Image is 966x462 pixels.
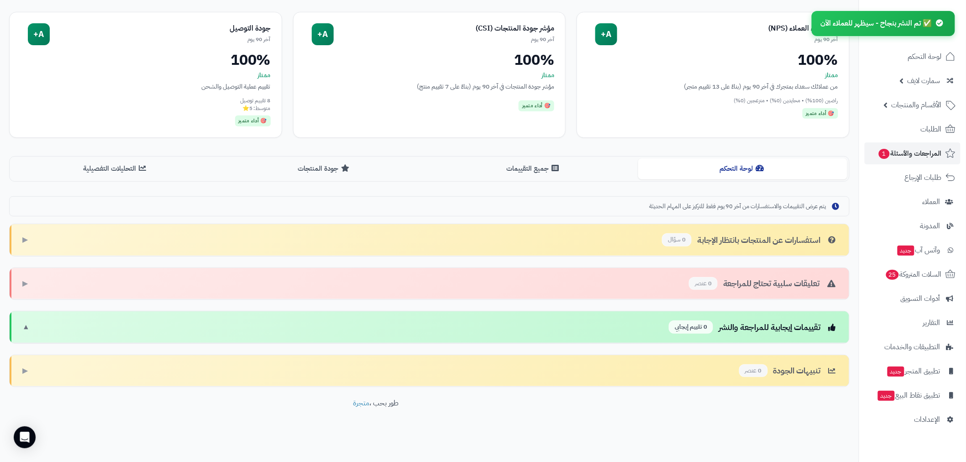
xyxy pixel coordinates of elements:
a: التقارير [865,312,961,334]
span: السلات المتروكة [885,268,942,281]
div: 🎯 أداء متميز [235,115,271,126]
span: ▼ [22,322,30,332]
span: ✅ تم النشر بنجاح - سيظهر للعملاء الآن [821,18,932,29]
a: السلات المتروكة25 [865,263,961,285]
span: العملاء [923,195,940,208]
span: وآتس آب [897,244,940,257]
div: استفسارات عن المنتجات بانتظار الإجابة [662,233,838,247]
span: المراجعات والأسئلة [878,147,942,160]
div: راضين (100%) • محايدين (0%) • منزعجين (0%) [588,97,838,105]
span: طلبات الإرجاع [905,171,942,184]
span: 0 تقييم إيجابي [669,320,713,334]
span: الإعدادات [914,413,940,426]
div: تقييمات إيجابية للمراجعة والنشر [669,320,838,334]
a: طلبات الإرجاع [865,167,961,189]
div: تنبيهات الجودة [739,364,838,378]
span: يتم عرض التقييمات والاستفسارات من آخر 90 يوم فقط للتركيز على المهام الحديثة [649,202,826,211]
a: المراجعات والأسئلة1 [865,142,961,164]
a: الإعدادات [865,409,961,430]
span: 25 [886,269,899,280]
a: تطبيق المتجرجديد [865,360,961,382]
div: تعليقات سلبية تحتاج للمراجعة [689,277,838,290]
span: ▶ [22,366,28,376]
div: تقييم عملية التوصيل والشحن [21,82,271,91]
span: التطبيقات والخدمات [885,341,940,353]
div: ممتاز [21,71,271,80]
div: مؤشر ولاء العملاء (NPS) [617,23,838,34]
a: المدونة [865,215,961,237]
a: لوحة التحكم [865,46,961,68]
div: ممتاز [588,71,838,80]
div: ممتاز [304,71,555,80]
button: التحليلات التفصيلية [11,158,220,179]
span: 0 سؤال [662,233,692,247]
span: الطلبات [921,123,942,136]
div: Open Intercom Messenger [14,426,36,448]
div: جودة التوصيل [50,23,271,34]
span: الأقسام والمنتجات [892,99,942,111]
div: A+ [28,23,50,45]
span: 1 [878,148,890,159]
div: آخر 90 يوم [617,36,838,43]
span: أدوات التسويق [901,292,940,305]
div: 100% [588,52,838,67]
span: 0 عنصر [739,364,768,378]
div: مؤشر جودة المنتجات (CSI) [334,23,555,34]
a: أدوات التسويق [865,288,961,310]
span: جديد [898,246,914,256]
button: جميع التقييمات [430,158,639,179]
div: 🎯 أداء متميز [803,108,838,119]
a: العملاء [865,191,961,213]
div: من عملائك سعداء بمتجرك في آخر 90 يوم (بناءً على 13 تقييم متجر) [588,82,838,91]
a: متجرة [353,398,369,409]
span: المدونة [920,220,940,232]
div: مؤشر جودة المنتجات في آخر 90 يوم (بناءً على 7 تقييم منتج) [304,82,555,91]
span: التقارير [923,316,940,329]
span: لوحة التحكم [908,50,942,63]
button: جودة المنتجات [220,158,430,179]
span: جديد [887,367,904,377]
span: ▶ [22,235,28,245]
div: 100% [304,52,555,67]
span: سمارت لايف [908,74,940,87]
span: جديد [878,391,895,401]
a: الطلبات [865,118,961,140]
div: 100% [21,52,271,67]
span: ▶ [22,278,28,289]
div: آخر 90 يوم [334,36,555,43]
span: تطبيق نقاط البيع [877,389,940,402]
div: 8 تقييم توصيل متوسط: 5⭐ [21,97,271,112]
button: لوحة التحكم [638,158,847,179]
a: التطبيقات والخدمات [865,336,961,358]
div: A+ [312,23,334,45]
div: A+ [595,23,617,45]
span: 0 عنصر [689,277,718,290]
a: تطبيق نقاط البيعجديد [865,384,961,406]
span: تطبيق المتجر [887,365,940,378]
div: آخر 90 يوم [50,36,271,43]
div: 🎯 أداء متميز [519,100,554,111]
a: وآتس آبجديد [865,239,961,261]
